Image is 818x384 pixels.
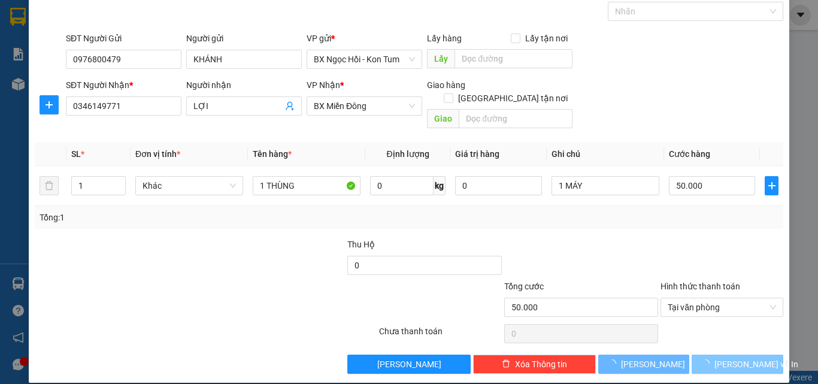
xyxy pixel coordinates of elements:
span: Lấy hàng [427,34,462,43]
span: user-add [285,101,295,111]
span: Khác [143,177,236,195]
input: Ghi Chú [552,176,659,195]
input: VD: Bàn, Ghế [253,176,360,195]
span: VP Nhận [307,80,340,90]
span: Giao hàng [427,80,465,90]
button: plus [765,176,778,195]
span: [GEOGRAPHIC_DATA] tận nơi [453,92,572,105]
span: [PERSON_NAME] [377,358,441,371]
span: Lấy tận nơi [520,32,572,45]
div: Người gửi [186,32,302,45]
div: SĐT Người Gửi [66,32,181,45]
div: BX Ngọc Hồi - Kon Tum [10,10,94,39]
span: loading [701,359,714,368]
span: loading [608,359,621,368]
span: SL [71,149,81,159]
button: deleteXóa Thông tin [473,355,596,374]
span: BX Ngọc Hồi - Kon Tum [314,50,415,68]
button: [PERSON_NAME] [598,355,690,374]
input: Dọc đường [455,49,572,68]
input: Dọc đường [459,109,572,128]
span: CR : [9,78,28,91]
span: Tại văn phòng [668,298,776,316]
span: Tên hàng [253,149,292,159]
button: [PERSON_NAME] [347,355,470,374]
span: [PERSON_NAME] và In [714,358,798,371]
div: 0347354999 [10,39,94,56]
th: Ghi chú [547,143,664,166]
span: BX Miền Đông [314,97,415,115]
span: Nhận: [102,11,131,24]
span: kg [434,176,446,195]
span: Thu Hộ [347,240,375,249]
label: Hình thức thanh toán [661,282,740,291]
span: Giá trị hàng [455,149,499,159]
span: Định lượng [386,149,429,159]
div: 0903784682 [102,53,199,70]
span: Tổng cước [504,282,544,291]
span: Cước hàng [669,149,710,159]
span: delete [502,359,510,369]
span: plus [40,100,58,110]
div: Người nhận [186,78,302,92]
div: 40.000 [9,77,96,92]
button: [PERSON_NAME] và In [692,355,783,374]
div: Tổng: 1 [40,211,317,224]
span: [PERSON_NAME] [621,358,685,371]
span: Giao [427,109,459,128]
span: Lấy [427,49,455,68]
div: Chưa thanh toán [378,325,503,346]
div: SĐT Người Nhận [66,78,181,92]
button: plus [40,95,59,114]
div: VP gửi [307,32,422,45]
span: Đơn vị tính [135,149,180,159]
div: BX Miền Đông [102,10,199,39]
span: Xóa Thông tin [515,358,567,371]
input: 0 [455,176,541,195]
button: delete [40,176,59,195]
span: plus [765,181,778,191]
span: Gửi: [10,11,29,24]
div: [PERSON_NAME] [102,39,199,53]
